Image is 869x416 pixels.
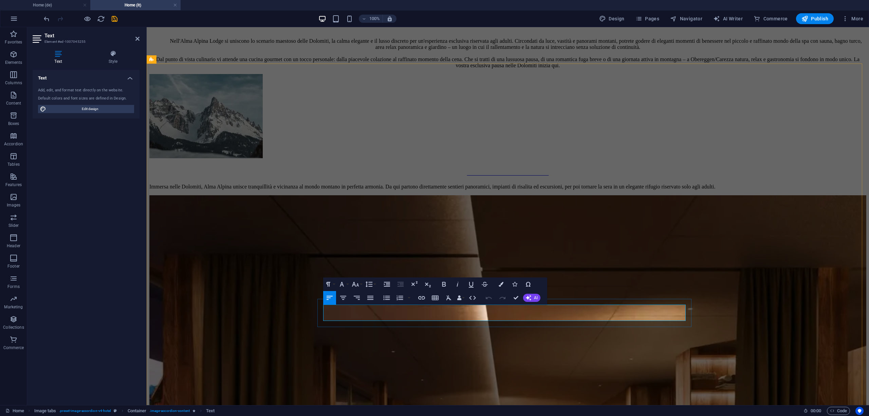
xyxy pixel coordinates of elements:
i: Reload page [97,15,105,23]
button: Publish [796,13,834,24]
div: Design (Ctrl+Alt+Y) [596,13,627,24]
button: Usercentrics [855,407,864,415]
h4: Home (it) [90,1,181,9]
h4: Text [33,70,140,82]
p: Features [5,182,22,187]
button: Undo (Ctrl+Z) [482,291,495,305]
i: Undo: Change image caption (Ctrl+Z) [43,15,51,23]
span: Design [599,15,625,22]
h4: Text [33,50,87,65]
p: Accordion [4,141,23,147]
button: Decrease Indent [394,277,407,291]
nav: breadcrumb [34,407,215,415]
button: Italic (Ctrl+I) [451,277,464,291]
p: Slider [8,223,19,228]
span: 00 00 [811,407,821,415]
span: Commerce [754,15,788,22]
div: Default colors and font sizes are defined in Design. [38,96,134,102]
button: Font Size [350,277,363,291]
button: Design [596,13,627,24]
button: AI Writer [710,13,745,24]
button: Code [827,407,850,415]
i: Element contains an animation [192,409,196,413]
button: Insert Table [429,291,442,305]
button: undo [42,15,51,23]
button: Insert Link [415,291,428,305]
span: Edit design [48,105,132,113]
p: Images [7,202,21,208]
button: AI [523,294,540,302]
a: Click to cancel selection. Double-click to open Pages [5,407,24,415]
button: Confirm (Ctrl+⏎) [510,291,522,305]
span: : [815,408,816,413]
i: On resize automatically adjust zoom level to fit chosen device. [387,16,393,22]
i: Save (Ctrl+S) [111,15,118,23]
button: Icons [508,277,521,291]
button: Align Left [323,291,336,305]
button: Increase Indent [381,277,393,291]
button: save [110,15,118,23]
p: Tables [7,162,20,167]
button: Edit design [38,105,134,113]
button: Colors [495,277,507,291]
button: Ordered List [406,291,412,305]
p: Footer [7,264,20,269]
span: AI Writer [713,15,743,22]
span: AI [534,296,538,300]
span: . preset-image-accordion-v4-hotel [59,407,111,415]
button: reload [97,15,105,23]
span: Click to select. Double-click to edit [128,407,147,415]
button: Paragraph Format [323,277,336,291]
button: Click here to leave preview mode and continue editing [83,15,91,23]
button: Unordered List [380,291,393,305]
span: . image-accordion-content [149,407,190,415]
button: Commerce [751,13,791,24]
button: More [839,13,866,24]
button: Line Height [364,277,377,291]
h6: 100% [369,15,380,23]
p: Forms [7,284,20,289]
span: Navigator [670,15,702,22]
span: Code [830,407,847,415]
p: Header [7,243,20,249]
p: Commerce [3,345,24,350]
p: Content [6,101,21,106]
span: Publish [801,15,828,22]
p: Elements [5,60,22,65]
button: Special Characters [522,277,535,291]
button: Clear Formatting [442,291,455,305]
button: Navigator [667,13,705,24]
p: Collections [3,325,24,330]
h4: Style [87,50,140,65]
button: Superscript [408,277,421,291]
button: Underline (Ctrl+U) [465,277,478,291]
button: Subscript [421,277,434,291]
p: Columns [5,80,22,86]
button: Align Right [350,291,363,305]
button: Font Family [337,277,350,291]
button: HTML [466,291,479,305]
span: Click to select. Double-click to edit [34,407,56,415]
span: Click to select. Double-click to edit [206,407,215,415]
i: This element is a customizable preset [114,409,117,413]
button: Pages [633,13,662,24]
h3: Element #ed-1007045255 [44,39,126,45]
button: Redo (Ctrl+Shift+Z) [496,291,509,305]
button: Strikethrough [478,277,491,291]
p: Marketing [4,304,23,310]
button: Align Justify [364,291,377,305]
h2: Text [44,33,140,39]
span: More [842,15,863,22]
h6: Session time [803,407,821,415]
button: Data Bindings [456,291,465,305]
button: Align Center [337,291,350,305]
div: Add, edit, and format text directly on the website. [38,88,134,93]
button: Ordered List [393,291,406,305]
span: Pages [635,15,659,22]
button: Bold (Ctrl+B) [438,277,450,291]
button: 100% [359,15,383,23]
p: Boxes [8,121,19,126]
p: Favorites [5,39,22,45]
